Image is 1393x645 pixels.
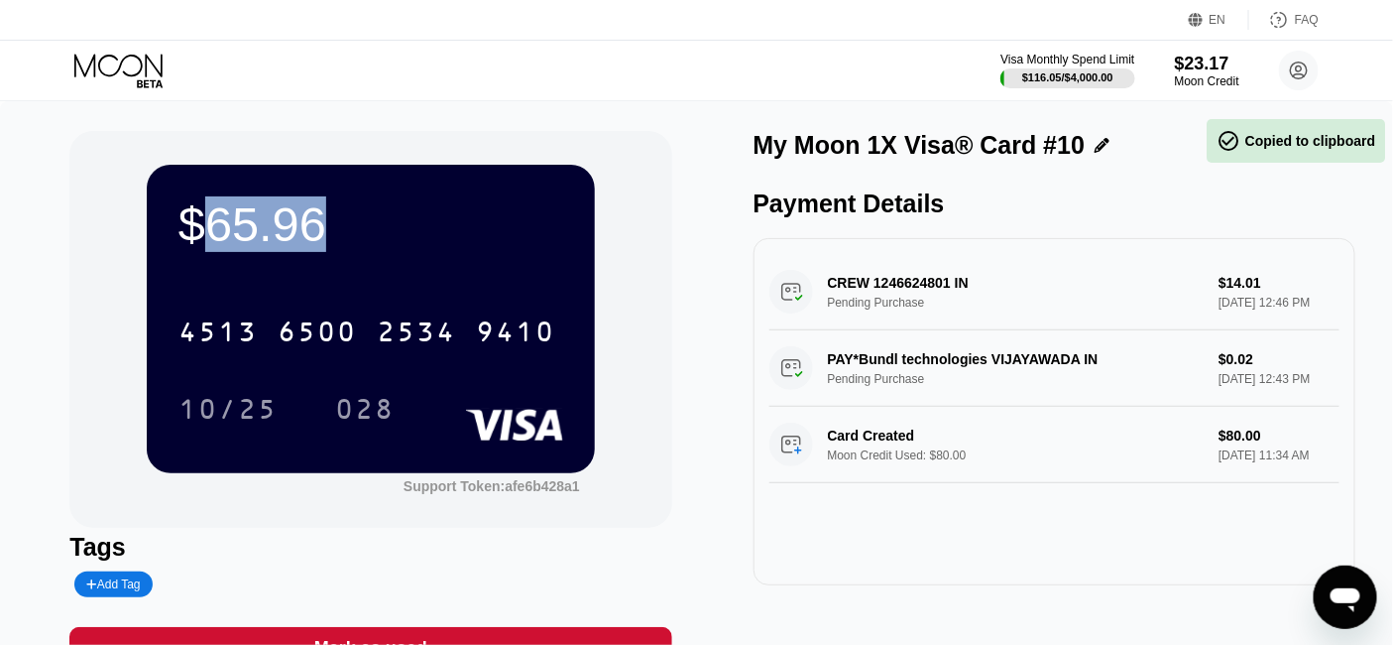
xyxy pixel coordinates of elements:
[1022,71,1113,83] div: $116.05 / $4,000.00
[754,131,1086,160] div: My Moon 1X Visa® Card #10
[278,319,357,350] div: 6500
[320,384,409,434] div: 028
[754,190,1355,218] div: Payment Details
[476,319,555,350] div: 9410
[1249,10,1319,30] div: FAQ
[404,478,580,494] div: Support Token:afe6b428a1
[178,396,278,428] div: 10/25
[377,319,456,350] div: 2534
[1217,129,1240,153] span: 
[178,319,258,350] div: 4513
[1314,566,1377,629] iframe: Button to launch messaging window
[1217,129,1375,153] div: Copied to clipboard
[404,478,580,494] div: Support Token: afe6b428a1
[1175,54,1239,88] div: $23.17Moon Credit
[1295,13,1319,27] div: FAQ
[178,196,563,252] div: $65.96
[1189,10,1249,30] div: EN
[69,533,671,562] div: Tags
[167,307,567,356] div: 4513650025349410
[1175,54,1239,74] div: $23.17
[1210,13,1226,27] div: EN
[164,384,292,434] div: 10/25
[1175,74,1239,88] div: Moon Credit
[74,572,152,597] div: Add Tag
[86,578,140,591] div: Add Tag
[1000,53,1134,88] div: Visa Monthly Spend Limit$116.05/$4,000.00
[1000,53,1134,66] div: Visa Monthly Spend Limit
[335,396,395,428] div: 028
